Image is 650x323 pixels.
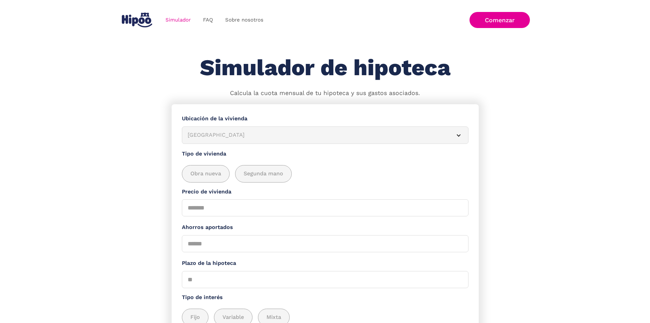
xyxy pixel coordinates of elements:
article: [GEOGRAPHIC_DATA] [182,126,468,144]
label: Ahorros aportados [182,223,468,232]
h1: Simulador de hipoteca [200,55,450,80]
label: Tipo de vivienda [182,150,468,158]
p: Calcula la cuota mensual de tu hipoteca y sus gastos asociados. [230,89,420,98]
a: FAQ [197,13,219,27]
label: Plazo de la hipoteca [182,259,468,268]
a: Simulador [159,13,197,27]
span: Obra nueva [190,170,221,178]
a: home [120,10,154,30]
div: add_description_here [182,165,468,183]
a: Sobre nosotros [219,13,270,27]
span: Mixta [266,313,281,322]
span: Variable [222,313,244,322]
div: [GEOGRAPHIC_DATA] [188,131,446,139]
span: Segunda mano [244,170,283,178]
a: Comenzar [470,12,530,28]
label: Ubicación de la vivienda [182,115,468,123]
label: Precio de vivienda [182,188,468,196]
label: Tipo de interés [182,293,468,302]
span: Fijo [190,313,200,322]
